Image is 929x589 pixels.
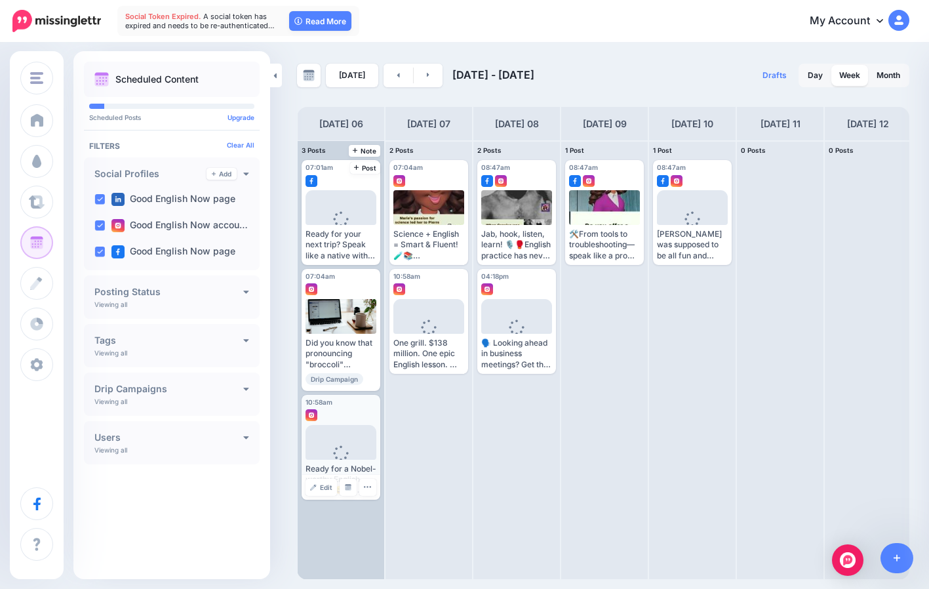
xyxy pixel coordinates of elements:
[306,175,317,187] img: facebook-square.png
[393,175,405,187] img: instagram-square.png
[320,484,332,491] span: Edit
[323,211,359,245] div: Loading
[671,175,682,187] img: instagram-square.png
[762,71,787,79] span: Drafts
[111,193,125,206] img: linkedin-square.png
[306,398,332,406] span: 10:58am
[869,65,908,86] a: Month
[319,116,363,132] h4: [DATE] 06
[569,163,598,171] span: 08:47am
[89,114,254,121] p: Scheduled Posts
[481,283,493,295] img: instagram-square.png
[675,211,711,245] div: Loading
[569,175,581,187] img: facebook-square.png
[326,64,378,87] a: [DATE]
[353,148,377,154] span: Note
[94,72,109,87] img: calendar.png
[306,479,337,496] a: Edit
[481,272,509,280] span: 04:18pm
[583,175,595,187] img: instagram-square.png
[393,272,420,280] span: 10:58am
[30,72,43,84] img: menu.png
[657,229,728,261] div: [PERSON_NAME] was supposed to be all fun and quirky... Until we found something that made us stop...
[481,175,493,187] img: facebook-square.png
[289,11,351,31] a: Read More
[481,338,552,370] div: 🗣️ Looking ahead in business meetings? Get the edge by mastering 25 future tense questions that w...
[393,338,464,370] div: One grill. $138 million. One epic English lesson. 🔥📚 Yes, it’s that [PERSON_NAME]. Let’s learn! #...
[349,145,381,157] a: Note
[653,146,672,154] span: 1 Post
[411,319,447,354] div: Loading
[306,373,363,385] span: Drip Campaign
[832,544,863,576] div: Open Intercom Messenger
[565,146,584,154] span: 1 Post
[89,141,254,151] h4: Filters
[800,65,831,86] a: Day
[111,193,235,206] label: Good English Now page
[755,64,795,87] a: Drafts
[306,163,333,171] span: 07:01am
[657,175,669,187] img: facebook-square.png
[94,349,127,357] p: Viewing all
[407,116,450,132] h4: [DATE] 07
[94,169,207,178] h4: Social Profiles
[847,116,889,132] h4: [DATE] 12
[111,245,235,258] label: Good English Now page
[477,146,502,154] span: 2 Posts
[323,445,359,479] div: Loading
[354,165,377,171] span: Post
[111,219,248,232] label: Good English Now accou…
[583,116,627,132] h4: [DATE] 09
[797,5,909,37] a: My Account
[452,68,534,81] span: [DATE] - [DATE]
[12,10,101,32] img: Missinglettr
[125,12,201,21] span: Social Token Expired.
[306,464,376,496] div: Ready for a Nobel-worthy English lesson? 😄📖 Learn and be inspired with this Level 4 listening sto...
[302,146,326,154] span: 3 Posts
[111,219,125,232] img: instagram-square.png
[94,336,243,345] h4: Tags
[389,146,414,154] span: 2 Posts
[829,146,854,154] span: 0 Posts
[393,283,405,295] img: instagram-square.png
[306,338,376,370] div: Did you know that pronouncing "broccoli" correctly is a common challenge? It's spelled 'broccoli'...
[94,384,243,394] h4: Drip Campaigns
[94,433,243,442] h4: Users
[125,12,275,30] span: A social token has expired and needs to be re-authenticated…
[306,229,376,261] div: Ready for your next trip? Speak like a native with these essential public transport phrases! 🚌🌟 #...
[115,75,199,84] p: Scheduled Content
[306,272,335,280] span: 07:04am
[495,175,507,187] img: instagram-square.png
[207,168,237,180] a: Add
[495,116,539,132] h4: [DATE] 08
[741,146,766,154] span: 0 Posts
[499,319,535,354] div: Loading
[306,283,317,295] img: instagram-square.png
[657,163,686,171] span: 08:47am
[310,484,317,491] img: pencil.png
[94,300,127,308] p: Viewing all
[94,446,127,454] p: Viewing all
[227,141,254,149] a: Clear All
[671,116,713,132] h4: [DATE] 10
[111,245,125,258] img: facebook-square.png
[569,229,640,261] div: 🛠️From tools to troubleshooting—speak like a pro with advanced English repair phrases! 🕔🔩 #GoodEn...
[306,409,317,421] img: instagram-square.png
[831,65,868,86] a: Week
[94,397,127,405] p: Viewing all
[350,162,381,174] a: Post
[393,163,423,171] span: 07:04am
[481,229,552,261] div: Jab, hook, listen, learn! 🎙️🥊English practice has never been this exciting! #LearnEnglishWithStor...
[345,484,351,491] img: calendar-grey-darker.png
[481,163,510,171] span: 08:47am
[761,116,801,132] h4: [DATE] 11
[393,229,464,261] div: Science + English = Smart & Fluent! 🧪📚 Discover [PERSON_NAME] amazing story while improving your ...
[94,287,243,296] h4: Posting Status
[303,70,315,81] img: calendar-grey-darker.png
[227,113,254,121] a: Upgrade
